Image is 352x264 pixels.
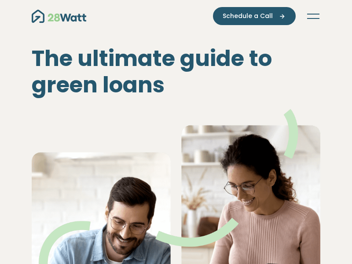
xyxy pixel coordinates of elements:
[32,10,86,23] img: 28Watt
[32,7,320,25] nav: Main navigation
[306,12,320,21] button: Toggle navigation
[213,7,296,25] button: Schedule a Call
[32,45,320,98] h1: The ultimate guide to green loans
[223,11,273,21] span: Schedule a Call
